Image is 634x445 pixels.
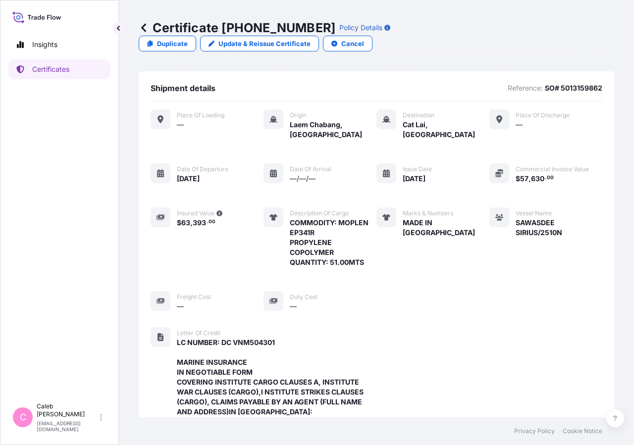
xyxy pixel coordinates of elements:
[547,176,554,180] span: 00
[32,40,57,49] p: Insights
[508,83,543,93] p: Reference:
[218,39,311,49] p: Update & Reissue Certificate
[514,427,555,435] a: Privacy Policy
[403,111,434,119] span: Destination
[403,174,425,184] span: [DATE]
[290,111,307,119] span: Origin
[139,20,335,36] p: Certificate [PHONE_NUMBER]
[8,59,110,79] a: Certificates
[290,218,376,267] span: COMMODITY: MOPLEN EP341R PROPYLENE COPOLYMER QUANTITY: 51.00MTS
[139,36,196,51] a: Duplicate
[290,174,316,184] span: —/—/—
[516,209,552,217] span: Vessel Name
[520,175,528,182] span: 57
[193,219,206,226] span: 393
[151,83,215,93] span: Shipment details
[177,120,184,130] span: —
[403,120,489,140] span: Cat Lai, [GEOGRAPHIC_DATA]
[181,219,190,226] span: 63
[516,165,589,173] span: Commercial Invoice Value
[8,35,110,54] a: Insights
[290,301,297,311] span: —
[339,23,382,33] p: Policy Details
[290,293,317,301] span: Duty Cost
[516,120,523,130] span: —
[190,219,193,226] span: ,
[403,209,453,217] span: Marks & Numbers
[37,420,98,432] p: [EMAIL_ADDRESS][DOMAIN_NAME]
[531,175,544,182] span: 630
[290,120,376,140] span: Laem Chabang, [GEOGRAPHIC_DATA]
[177,165,228,173] span: Date of departure
[516,175,520,182] span: $
[157,39,188,49] p: Duplicate
[516,111,570,119] span: Place of discharge
[528,175,531,182] span: ,
[177,174,200,184] span: [DATE]
[563,427,602,435] a: Cookie Notice
[177,301,184,311] span: —
[37,402,98,418] p: Caleb [PERSON_NAME]
[20,412,26,422] span: C
[290,165,331,173] span: Date of arrival
[209,220,215,224] span: 00
[177,209,214,217] span: Insured Value
[323,36,372,51] button: Cancel
[177,219,181,226] span: $
[32,64,69,74] p: Certificates
[177,293,211,301] span: Freight Cost
[341,39,364,49] p: Cancel
[545,83,602,93] p: SO# 5013159862
[177,111,224,119] span: Place of Loading
[545,176,546,180] span: .
[200,36,319,51] a: Update & Reissue Certificate
[516,218,602,238] span: SAWASDEE SIRIUS/2510N
[177,329,220,337] span: Letter of Credit
[403,165,432,173] span: Issue Date
[207,220,208,224] span: .
[290,209,349,217] span: Description of cargo
[403,218,489,238] span: MADE IN [GEOGRAPHIC_DATA]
